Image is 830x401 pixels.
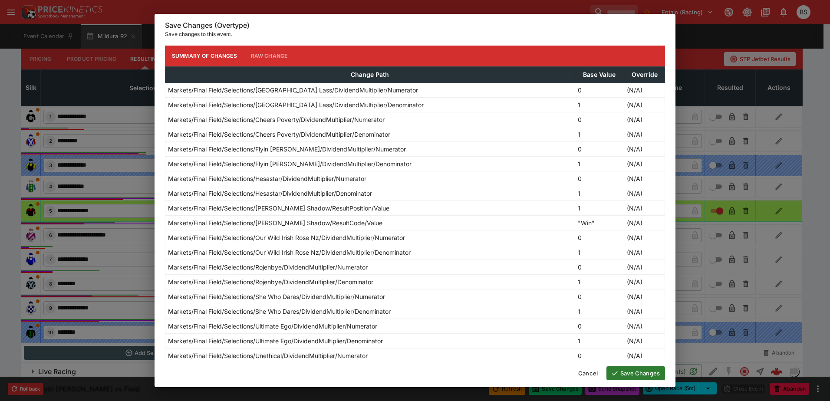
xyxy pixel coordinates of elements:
[624,97,665,112] td: (N/A)
[575,333,624,348] td: 1
[168,263,368,272] p: Markets/Final Field/Selections/Rojenbye/DividendMultiplier/Numerator
[165,21,665,30] h6: Save Changes (Overtype)
[575,215,624,230] td: "Win"
[624,156,665,171] td: (N/A)
[624,171,665,186] td: (N/A)
[624,215,665,230] td: (N/A)
[168,292,385,301] p: Markets/Final Field/Selections/She Who Dares/DividendMultiplier/Numerator
[624,274,665,289] td: (N/A)
[168,204,389,213] p: Markets/Final Field/Selections/[PERSON_NAME] Shadow/ResultPosition/Value
[168,100,424,109] p: Markets/Final Field/Selections/[GEOGRAPHIC_DATA] Lass/DividendMultiplier/Denominator
[575,156,624,171] td: 1
[575,289,624,304] td: 0
[168,189,372,198] p: Markets/Final Field/Selections/Hesastar/DividendMultiplier/Denominator
[624,127,665,141] td: (N/A)
[624,141,665,156] td: (N/A)
[624,245,665,260] td: (N/A)
[624,66,665,82] th: Override
[575,348,624,363] td: 0
[575,200,624,215] td: 1
[168,218,382,227] p: Markets/Final Field/Selections/[PERSON_NAME] Shadow/ResultCode/Value
[575,66,624,82] th: Base Value
[575,260,624,274] td: 0
[575,171,624,186] td: 0
[168,130,390,139] p: Markets/Final Field/Selections/Cheers Poverty/DividendMultiplier/Denominator
[168,307,391,316] p: Markets/Final Field/Selections/She Who Dares/DividendMultiplier/Denominator
[624,186,665,200] td: (N/A)
[165,46,244,66] button: Summary of Changes
[624,260,665,274] td: (N/A)
[168,115,385,124] p: Markets/Final Field/Selections/Cheers Poverty/DividendMultiplier/Numerator
[575,112,624,127] td: 0
[575,82,624,97] td: 0
[575,97,624,112] td: 1
[575,304,624,319] td: 1
[575,274,624,289] td: 1
[606,366,665,380] button: Save Changes
[168,351,368,360] p: Markets/Final Field/Selections/Unethical/DividendMultiplier/Numerator
[575,230,624,245] td: 0
[165,30,665,39] p: Save changes to this event.
[624,200,665,215] td: (N/A)
[168,145,406,154] p: Markets/Final Field/Selections/Flyin [PERSON_NAME]/DividendMultiplier/Numerator
[624,289,665,304] td: (N/A)
[168,248,411,257] p: Markets/Final Field/Selections/Our Wild Irish Rose Nz/DividendMultiplier/Denominator
[168,322,377,331] p: Markets/Final Field/Selections/Ultimate Ego/DividendMultiplier/Numerator
[624,230,665,245] td: (N/A)
[575,186,624,200] td: 1
[624,319,665,333] td: (N/A)
[573,366,603,380] button: Cancel
[168,336,383,345] p: Markets/Final Field/Selections/Ultimate Ego/DividendMultiplier/Denominator
[168,159,412,168] p: Markets/Final Field/Selections/Flyin [PERSON_NAME]/DividendMultiplier/Denominator
[168,174,366,183] p: Markets/Final Field/Selections/Hesastar/DividendMultiplier/Numerator
[624,304,665,319] td: (N/A)
[168,233,405,242] p: Markets/Final Field/Selections/Our Wild Irish Rose Nz/DividendMultiplier/Numerator
[624,82,665,97] td: (N/A)
[165,66,575,82] th: Change Path
[624,112,665,127] td: (N/A)
[168,85,418,95] p: Markets/Final Field/Selections/[GEOGRAPHIC_DATA] Lass/DividendMultiplier/Numerator
[575,127,624,141] td: 1
[244,46,295,66] button: Raw Change
[168,277,373,286] p: Markets/Final Field/Selections/Rojenbye/DividendMultiplier/Denominator
[624,333,665,348] td: (N/A)
[575,141,624,156] td: 0
[575,245,624,260] td: 1
[575,319,624,333] td: 0
[624,348,665,363] td: (N/A)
